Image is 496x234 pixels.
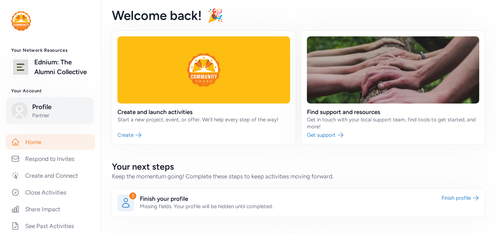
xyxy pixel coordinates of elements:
img: logo [13,59,28,75]
button: ProfilePartner [7,98,93,123]
h3: Your Network Resources [11,48,89,53]
a: Close Activities [6,185,95,200]
a: Home [6,134,95,150]
a: Ednium: The Alumni Collective [34,57,89,77]
span: Partner [32,112,89,119]
span: Profile [32,102,89,112]
span: Welcome back ! [112,8,202,23]
a: Share Impact [6,201,95,217]
div: 2 [129,192,136,199]
h2: Your next steps [112,161,485,172]
div: Keep the momentum going! Complete these steps to keep activities moving forward. [112,172,485,180]
a: Respond to Invites [6,151,95,166]
span: 🎉 [207,8,223,23]
a: Create and Connect [6,168,95,183]
a: See Past Activities [6,218,95,234]
h3: Your Account [11,88,89,94]
img: logo [11,11,31,31]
